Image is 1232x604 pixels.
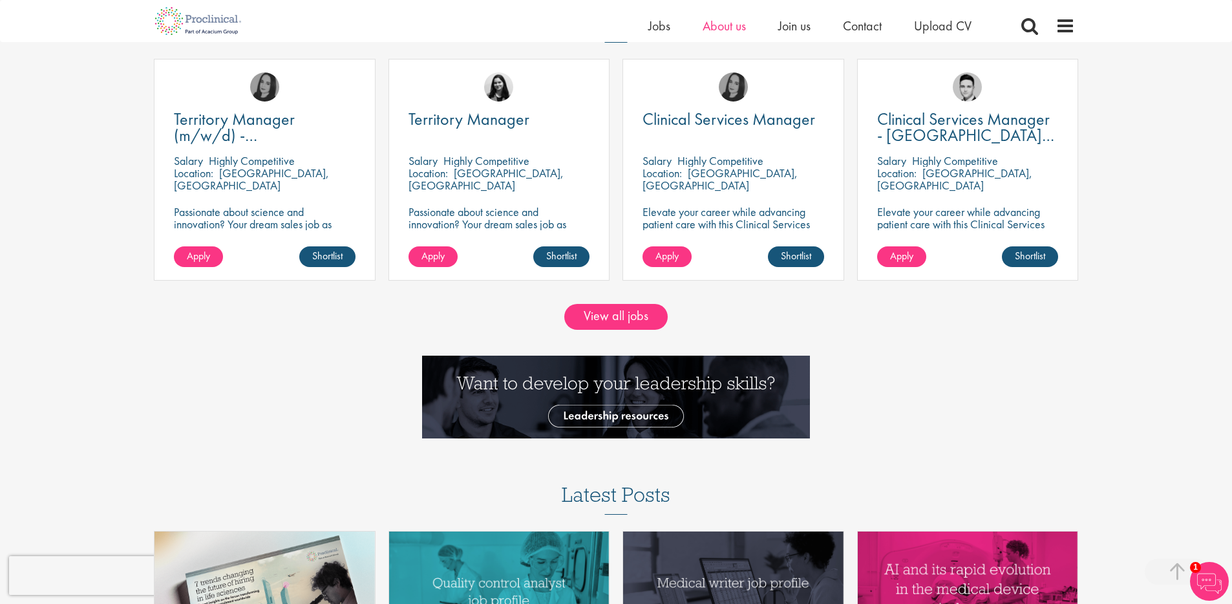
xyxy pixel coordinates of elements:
a: Shortlist [533,246,589,267]
span: Apply [187,249,210,263]
span: Salary [643,153,672,168]
a: Shortlist [299,246,356,267]
a: Shortlist [768,246,824,267]
span: Salary [409,153,438,168]
p: Passionate about science and innovation? Your dream sales job as Territory Manager awaits! [409,206,590,243]
img: Want to develop your leadership skills? See our Leadership Resources [422,356,810,438]
img: Anna Klemencic [719,72,748,102]
a: Apply [409,246,458,267]
p: [GEOGRAPHIC_DATA], [GEOGRAPHIC_DATA] [877,166,1032,193]
span: Location: [643,166,682,180]
a: About us [703,17,746,34]
a: Apply [877,246,926,267]
span: Territory Manager [409,108,529,130]
span: Salary [174,153,203,168]
span: Clinical Services Manager [643,108,815,130]
a: Territory Manager (m/w/d) - [GEOGRAPHIC_DATA] [174,111,356,144]
iframe: reCAPTCHA [9,556,175,595]
p: Elevate your career while advancing patient care with this Clinical Services Manager position wit... [643,206,824,255]
p: [GEOGRAPHIC_DATA], [GEOGRAPHIC_DATA] [409,166,564,193]
span: Location: [877,166,917,180]
p: Highly Competitive [677,153,763,168]
p: [GEOGRAPHIC_DATA], [GEOGRAPHIC_DATA] [643,166,798,193]
p: Highly Competitive [912,153,998,168]
span: Apply [421,249,445,263]
p: Elevate your career while advancing patient care with this Clinical Services Manager position wit... [877,206,1059,255]
a: Territory Manager [409,111,590,127]
a: Shortlist [1002,246,1058,267]
img: Indre Stankeviciute [484,72,513,102]
p: Passionate about science and innovation? Your dream sales job as Territory Manager awaits! [174,206,356,243]
img: Connor Lynes [953,72,982,102]
a: Want to develop your leadership skills? See our Leadership Resources [422,389,810,402]
img: Chatbot [1190,562,1229,601]
span: Apply [890,249,913,263]
span: 1 [1190,562,1201,573]
p: Highly Competitive [443,153,529,168]
p: [GEOGRAPHIC_DATA], [GEOGRAPHIC_DATA] [174,166,329,193]
a: Clinical Services Manager [643,111,824,127]
span: Location: [409,166,448,180]
a: View all jobs [564,304,668,330]
a: Contact [843,17,882,34]
a: Jobs [648,17,670,34]
p: Highly Competitive [209,153,295,168]
span: Apply [655,249,679,263]
h3: Latest Posts [562,484,670,515]
span: Location: [174,166,213,180]
a: Apply [174,246,223,267]
span: Clinical Services Manager - [GEOGRAPHIC_DATA], [GEOGRAPHIC_DATA], [GEOGRAPHIC_DATA] [877,108,1054,178]
img: Anna Klemencic [250,72,279,102]
a: Join us [778,17,811,34]
span: Salary [877,153,906,168]
a: Upload CV [914,17,972,34]
a: Clinical Services Manager - [GEOGRAPHIC_DATA], [GEOGRAPHIC_DATA], [GEOGRAPHIC_DATA] [877,111,1059,144]
span: Territory Manager (m/w/d) - [GEOGRAPHIC_DATA] [174,108,330,162]
a: Apply [643,246,692,267]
